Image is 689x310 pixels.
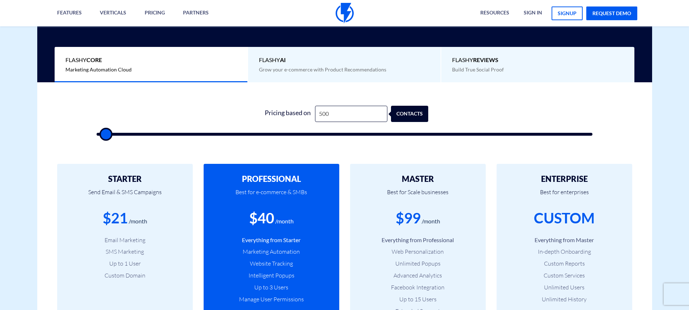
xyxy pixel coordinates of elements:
li: Unlimited Users [507,283,621,292]
div: Pricing based on [261,106,315,122]
div: $40 [249,208,274,228]
li: Intelligent Popups [214,271,328,280]
b: Core [86,56,102,63]
div: $21 [103,208,128,228]
b: AI [280,56,286,63]
h2: PROFESSIONAL [214,175,328,183]
span: Build True Social Proof [452,66,504,73]
span: Grow your e-commerce with Product Recommendations [259,66,386,73]
a: signup [552,6,583,20]
li: Marketing Automation [214,248,328,256]
li: In-depth Onboarding [507,248,621,256]
li: Everything from Professional [361,236,475,244]
div: /month [129,217,147,226]
li: Unlimited History [507,295,621,304]
li: Up to 15 Users [361,295,475,304]
li: Website Tracking [214,259,328,268]
b: REVIEWS [473,56,498,63]
li: Email Marketing [68,236,182,244]
span: Flashy [65,56,237,64]
div: /month [422,217,440,226]
li: SMS Marketing [68,248,182,256]
p: Best for enterprises [507,183,621,208]
a: request demo [586,6,637,20]
h2: STARTER [68,175,182,183]
div: CUSTOM [534,208,595,228]
li: Unlimited Popups [361,259,475,268]
span: Flashy [259,56,430,64]
p: Best for e-commerce & SMBs [214,183,328,208]
span: Marketing Automation Cloud [65,66,132,73]
div: /month [275,217,294,226]
li: Facebook Integration [361,283,475,292]
li: Custom Domain [68,271,182,280]
li: Manage User Permissions [214,295,328,304]
li: Web Personalization [361,248,475,256]
li: Advanced Analytics [361,271,475,280]
li: Custom Services [507,271,621,280]
li: Everything from Master [507,236,621,244]
li: Up to 1 User [68,259,182,268]
div: contacts [396,106,434,122]
p: Best for Scale businesses [361,183,475,208]
li: Everything from Starter [214,236,328,244]
span: Flashy [452,56,624,64]
h2: ENTERPRISE [507,175,621,183]
h2: MASTER [361,175,475,183]
p: Send Email & SMS Campaigns [68,183,182,208]
div: $99 [396,208,421,228]
li: Up to 3 Users [214,283,328,292]
li: Custom Reports [507,259,621,268]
